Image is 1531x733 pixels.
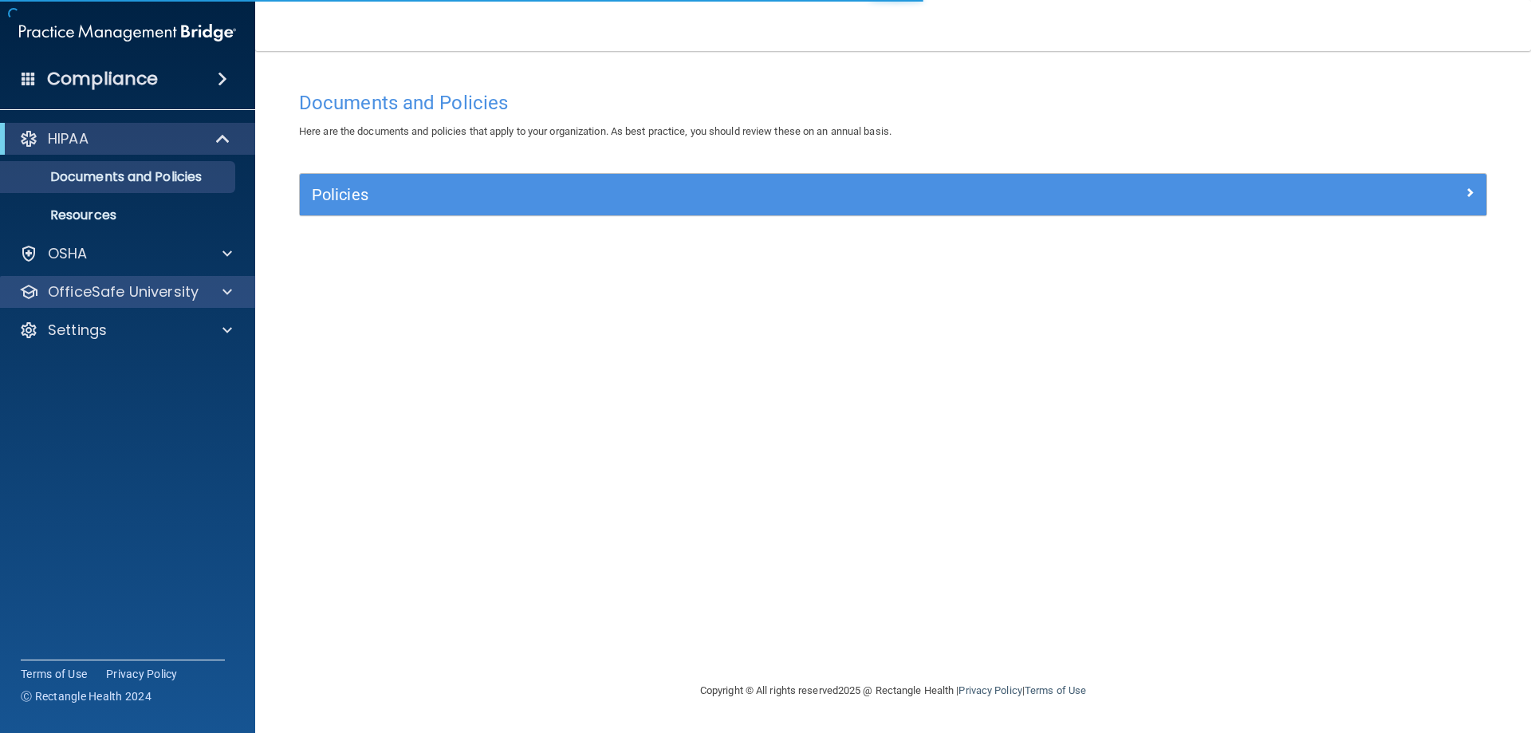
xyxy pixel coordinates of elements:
[1255,620,1512,684] iframe: Drift Widget Chat Controller
[10,207,228,223] p: Resources
[299,93,1487,113] h4: Documents and Policies
[19,321,232,340] a: Settings
[19,17,236,49] img: PMB logo
[48,129,89,148] p: HIPAA
[312,186,1178,203] h5: Policies
[48,282,199,301] p: OfficeSafe University
[47,68,158,90] h4: Compliance
[602,665,1184,716] div: Copyright © All rights reserved 2025 @ Rectangle Health | |
[299,125,891,137] span: Here are the documents and policies that apply to your organization. As best practice, you should...
[19,244,232,263] a: OSHA
[19,129,231,148] a: HIPAA
[48,321,107,340] p: Settings
[10,169,228,185] p: Documents and Policies
[106,666,178,682] a: Privacy Policy
[312,182,1474,207] a: Policies
[48,244,88,263] p: OSHA
[21,666,87,682] a: Terms of Use
[19,282,232,301] a: OfficeSafe University
[1025,684,1086,696] a: Terms of Use
[21,688,152,704] span: Ⓒ Rectangle Health 2024
[958,684,1021,696] a: Privacy Policy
